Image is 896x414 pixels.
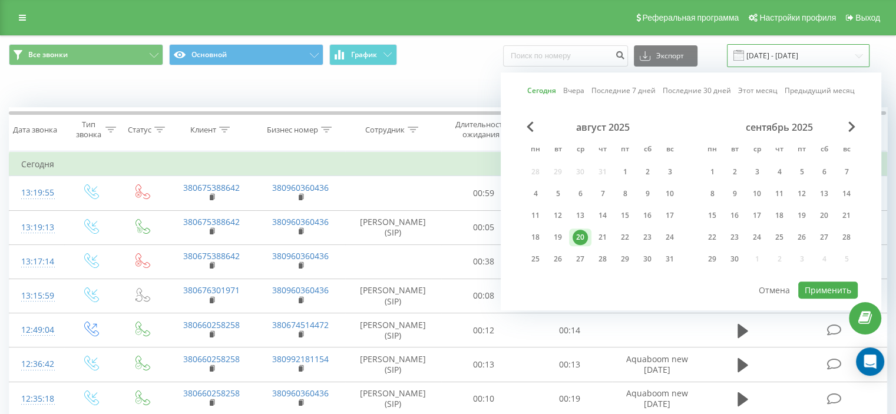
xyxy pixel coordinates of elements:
div: 28 [595,251,610,267]
button: Отмена [752,281,796,299]
div: 13:19:13 [21,216,52,239]
td: 00:05 [441,210,527,244]
a: Вчера [563,85,584,97]
div: 11 [528,208,543,223]
div: чт 14 авг. 2025 г. [591,207,614,224]
div: 8 [705,186,720,201]
abbr: среда [571,141,589,159]
div: чт 21 авг. 2025 г. [591,228,614,246]
div: сб 23 авг. 2025 г. [636,228,659,246]
a: Этот месяц [738,85,778,97]
div: 9 [640,186,655,201]
a: 380660258258 [183,319,240,330]
div: 25 [528,251,543,267]
div: 17 [662,208,677,223]
div: 29 [705,251,720,267]
div: 28 [839,230,854,245]
div: 12:36:42 [21,353,52,376]
div: 7 [839,164,854,180]
div: пн 18 авг. 2025 г. [524,228,547,246]
div: Open Intercom Messenger [856,347,884,376]
div: пн 11 авг. 2025 г. [524,207,547,224]
div: 15 [705,208,720,223]
div: сб 13 сент. 2025 г. [813,185,835,203]
div: 8 [617,186,633,201]
div: 22 [705,230,720,245]
div: 24 [662,230,677,245]
div: вс 31 авг. 2025 г. [659,250,681,268]
div: 21 [595,230,610,245]
span: Реферальная программа [642,13,739,22]
div: 13:17:14 [21,250,52,273]
abbr: суббота [639,141,656,159]
button: Экспорт [634,45,697,67]
div: вт 23 сент. 2025 г. [723,228,746,246]
div: ср 3 сент. 2025 г. [746,163,768,181]
button: Все звонки [9,44,163,65]
div: вт 16 сент. 2025 г. [723,207,746,224]
div: 1 [617,164,633,180]
div: 14 [839,186,854,201]
div: 13 [573,208,588,223]
div: вс 14 сент. 2025 г. [835,185,858,203]
div: 13 [816,186,832,201]
div: чт 7 авг. 2025 г. [591,185,614,203]
div: сб 20 сент. 2025 г. [813,207,835,224]
div: 20 [816,208,832,223]
div: пт 29 авг. 2025 г. [614,250,636,268]
div: 2 [727,164,742,180]
div: вс 3 авг. 2025 г. [659,163,681,181]
div: 13:19:55 [21,181,52,204]
div: пт 15 авг. 2025 г. [614,207,636,224]
td: Aquaboom new [DATE] [612,347,701,382]
a: 380674514472 [272,319,329,330]
div: 22 [617,230,633,245]
span: Все звонки [28,50,68,59]
div: пн 15 сент. 2025 г. [701,207,723,224]
abbr: вторник [726,141,743,159]
a: 380675388642 [183,216,240,227]
td: [PERSON_NAME] (SIP) [345,347,441,382]
a: Предыдущий месяц [785,85,855,97]
div: 27 [573,251,588,267]
div: 16 [727,208,742,223]
td: 00:59 [441,176,527,210]
div: 10 [662,186,677,201]
div: чт 4 сент. 2025 г. [768,163,791,181]
div: чт 18 сент. 2025 г. [768,207,791,224]
button: Основной [169,44,323,65]
div: 9 [727,186,742,201]
div: 7 [595,186,610,201]
div: вт 9 сент. 2025 г. [723,185,746,203]
a: Сегодня [527,85,556,97]
td: Сегодня [9,153,887,176]
span: Previous Month [527,121,534,132]
div: ср 10 сент. 2025 г. [746,185,768,203]
abbr: воскресенье [661,141,679,159]
td: 00:38 [441,244,527,279]
div: сентябрь 2025 [701,121,858,133]
div: ср 17 сент. 2025 г. [746,207,768,224]
abbr: понедельник [703,141,721,159]
div: 2 [640,164,655,180]
div: сб 2 авг. 2025 г. [636,163,659,181]
span: Настройки профиля [759,13,836,22]
abbr: пятница [616,141,634,159]
div: чт 28 авг. 2025 г. [591,250,614,268]
div: август 2025 [524,121,681,133]
div: вт 2 сент. 2025 г. [723,163,746,181]
div: ср 27 авг. 2025 г. [569,250,591,268]
div: вт 30 сент. 2025 г. [723,250,746,268]
input: Поиск по номеру [503,45,628,67]
div: 13:15:59 [21,284,52,307]
div: 19 [550,230,566,245]
div: 31 [662,251,677,267]
div: чт 11 сент. 2025 г. [768,185,791,203]
div: 29 [617,251,633,267]
div: 30 [640,251,655,267]
a: 380960360436 [272,216,329,227]
div: пт 26 сент. 2025 г. [791,228,813,246]
div: 4 [528,186,543,201]
div: сб 30 авг. 2025 г. [636,250,659,268]
div: вс 17 авг. 2025 г. [659,207,681,224]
